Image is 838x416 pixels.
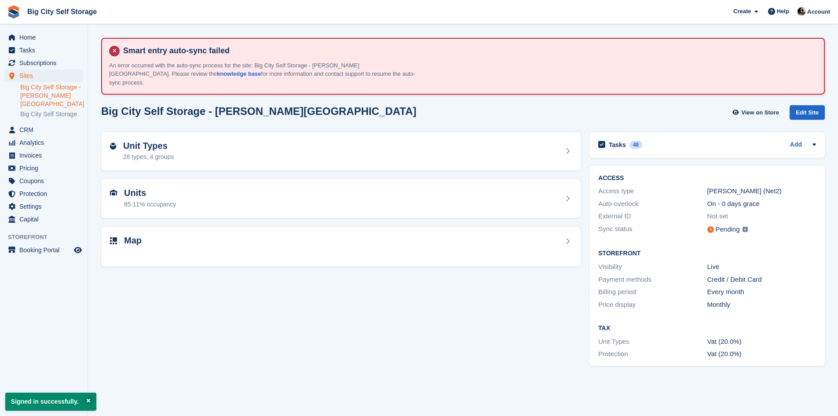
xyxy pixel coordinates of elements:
[4,70,83,82] a: menu
[123,141,174,151] h2: Unit Types
[733,7,751,16] span: Create
[790,140,802,150] a: Add
[731,105,783,120] a: View on Store
[790,105,825,123] a: Edit Site
[19,31,72,44] span: Home
[19,200,72,213] span: Settings
[24,4,100,19] a: Big City Self Storage
[110,190,117,196] img: unit-icn-7be61d7bf1b0ce9d3e12c5938cc71ed9869f7b940bace4675aadf7bd6d80202e.svg
[807,7,830,16] span: Account
[707,186,816,196] div: [PERSON_NAME] (Net2)
[19,44,72,56] span: Tasks
[4,175,83,187] a: menu
[598,337,707,347] div: Unit Types
[707,300,816,310] div: Monthly
[598,250,816,257] h2: Storefront
[19,149,72,162] span: Invoices
[19,70,72,82] span: Sites
[124,200,176,209] div: 85.11% occupancy
[101,227,581,267] a: Map
[790,105,825,120] div: Edit Site
[707,211,816,221] div: Not set
[598,224,707,235] div: Sync status
[19,124,72,136] span: CRM
[629,141,642,149] div: 48
[598,175,816,182] h2: ACCESS
[598,275,707,285] div: Payment methods
[73,245,83,255] a: Preview store
[609,141,626,149] h2: Tasks
[707,199,816,209] div: On - 0 days grace
[4,136,83,149] a: menu
[19,175,72,187] span: Coupons
[598,199,707,209] div: Auto-overlock
[4,44,83,56] a: menu
[4,188,83,200] a: menu
[8,233,88,242] span: Storefront
[101,179,581,218] a: Units 85.11% occupancy
[598,211,707,221] div: External ID
[123,152,174,162] div: 28 types, 4 groups
[741,108,779,117] span: View on Store
[4,213,83,225] a: menu
[598,325,816,332] h2: Tax
[4,200,83,213] a: menu
[598,300,707,310] div: Price display
[4,57,83,69] a: menu
[707,349,816,359] div: Vat (20.0%)
[7,5,20,18] img: stora-icon-8386f47178a22dfd0bd8f6a31ec36ba5ce8667c1dd55bd0f319d3a0aa187defe.svg
[4,31,83,44] a: menu
[101,132,581,171] a: Unit Types 28 types, 4 groups
[19,57,72,69] span: Subscriptions
[120,46,817,56] h4: Smart entry auto-sync failed
[124,188,176,198] h2: Units
[707,287,816,297] div: Every month
[217,70,261,77] a: knowledge base
[716,225,740,235] div: Pending
[743,227,748,232] img: icon-info-grey-7440780725fd019a000dd9b08b2336e03edf1995a4989e88bcd33f0948082b44.svg
[598,287,707,297] div: Billing period
[20,110,83,118] a: Big City Self Storage
[4,244,83,256] a: menu
[5,393,96,411] p: Signed in successfully.
[19,188,72,200] span: Protection
[110,237,117,244] img: map-icn-33ee37083ee616e46c38cad1a60f524a97daa1e2b2c8c0bc3eb3415660979fc1.svg
[20,83,83,108] a: Big City Self Storage - [PERSON_NAME][GEOGRAPHIC_DATA]
[797,7,806,16] img: Patrick Nevin
[109,61,417,87] p: An error occurred with the auto-sync process for the site: Big City Self Storage - [PERSON_NAME][...
[110,143,116,150] img: unit-type-icn-2b2737a686de81e16bb02015468b77c625bbabd49415b5ef34ead5e3b44a266d.svg
[777,7,789,16] span: Help
[4,162,83,174] a: menu
[707,337,816,347] div: Vat (20.0%)
[4,149,83,162] a: menu
[598,349,707,359] div: Protection
[707,262,816,272] div: Live
[19,244,72,256] span: Booking Portal
[101,105,417,117] h2: Big City Self Storage - [PERSON_NAME][GEOGRAPHIC_DATA]
[4,124,83,136] a: menu
[19,162,72,174] span: Pricing
[707,275,816,285] div: Credit / Debit Card
[598,262,707,272] div: Visibility
[598,186,707,196] div: Access type
[124,236,142,246] h2: Map
[19,136,72,149] span: Analytics
[19,213,72,225] span: Capital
